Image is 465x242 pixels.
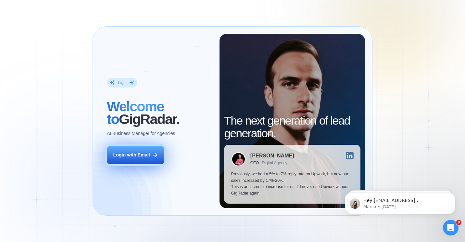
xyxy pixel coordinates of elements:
[113,152,150,158] div: Login with Email
[335,179,465,224] iframe: Intercom notifications message
[28,25,112,31] p: Message from Mariia, sent 3d ago
[107,146,164,164] button: Login with Email
[231,171,354,197] p: Previously, we had a 5% to 7% reply rate on Upwork, but now our sales increased by 17%-20%. This ...
[262,161,287,165] div: Digital Agency
[107,100,212,126] h2: ‍ GigRadar.
[107,130,175,137] p: AI Business Manager for Agencies
[250,153,294,158] div: [PERSON_NAME]
[118,80,126,85] div: Login
[107,99,164,127] span: Welcome to
[28,19,112,102] span: Hey [EMAIL_ADDRESS][DOMAIN_NAME], Looks like your Upwork agency SafeScale ran out of connects. We...
[224,114,360,140] h2: The next generation of lead generation.
[250,161,259,165] div: CEO
[443,220,459,235] iframe: Intercom live chat
[456,220,461,225] span: 9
